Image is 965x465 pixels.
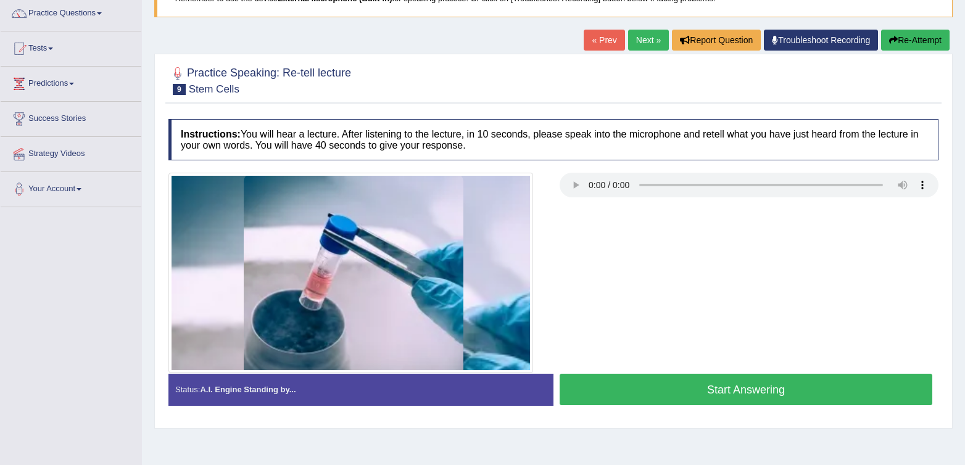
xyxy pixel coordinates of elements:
[584,30,624,51] a: « Prev
[764,30,878,51] a: Troubleshoot Recording
[168,374,553,405] div: Status:
[1,137,141,168] a: Strategy Videos
[881,30,950,51] button: Re-Attempt
[200,385,296,394] strong: A.I. Engine Standing by...
[560,374,932,405] button: Start Answering
[168,64,351,95] h2: Practice Speaking: Re-tell lecture
[1,31,141,62] a: Tests
[1,172,141,203] a: Your Account
[173,84,186,95] span: 9
[628,30,669,51] a: Next »
[181,129,241,139] b: Instructions:
[1,102,141,133] a: Success Stories
[672,30,761,51] button: Report Question
[1,67,141,97] a: Predictions
[168,119,938,160] h4: You will hear a lecture. After listening to the lecture, in 10 seconds, please speak into the mic...
[189,83,239,95] small: Stem Cells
